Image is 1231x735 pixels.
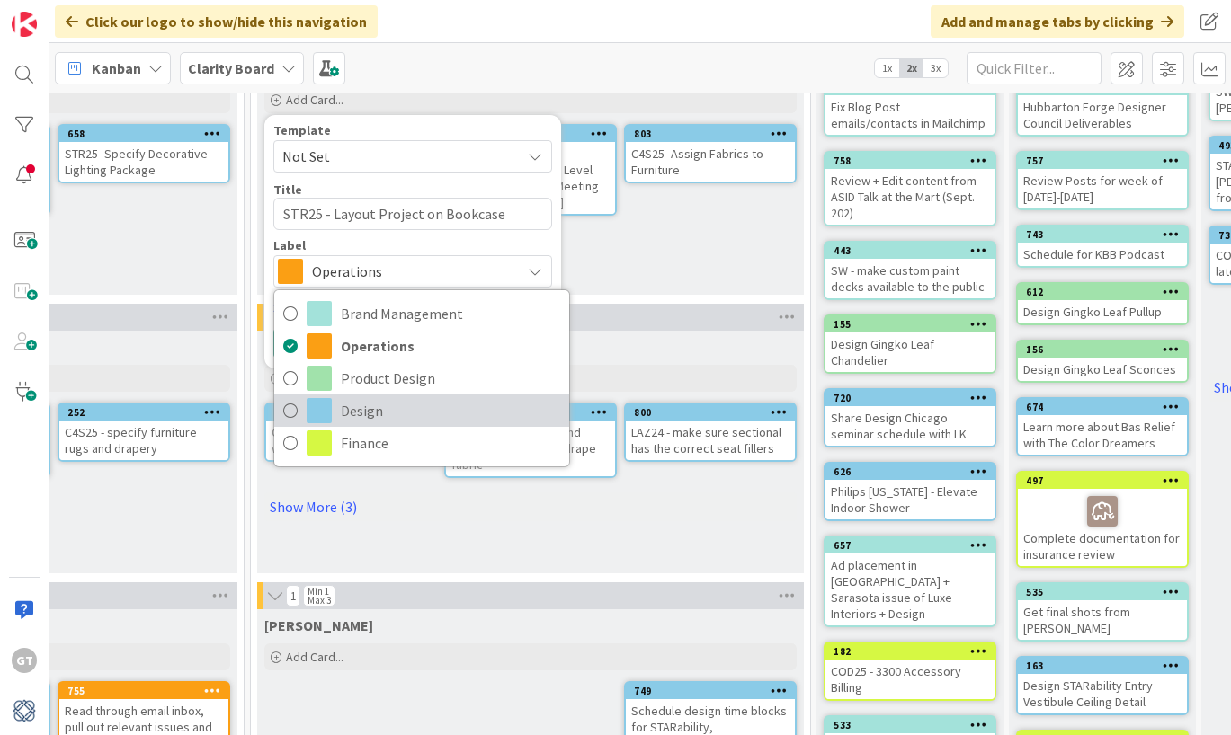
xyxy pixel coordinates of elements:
div: 792 [266,404,435,421]
span: Label [273,239,306,252]
div: 657Ad placement in [GEOGRAPHIC_DATA] + Sarasota issue of Luxe Interiors + Design [825,537,995,625]
div: Review Posts for week of [DATE]-[DATE] [1018,169,1187,208]
div: 612Design Gingko Leaf Pullup [1018,284,1187,323]
div: 252C4S25 - specify furniture rugs and drapery [59,404,228,460]
div: 658 [67,128,228,140]
div: Fix Blog Post emails/contacts in Mailchimp [825,95,995,135]
div: 156Design Gingko Leaf Sconces [1018,341,1187,381]
div: 612 [1018,284,1187,300]
a: Design [274,394,569,427]
div: 800LAZ24 - make sure sectional has the correct seat fillers [626,404,795,460]
div: 182 [834,645,995,658]
a: Operations [274,330,569,362]
img: avatar [12,698,37,723]
div: 156 [1026,343,1187,356]
div: 657 [834,539,995,552]
div: 626 [825,464,995,480]
div: 674Learn more about Bas Relief with The Color Dreamers [1018,399,1187,455]
div: 757Review Posts for week of [DATE]-[DATE] [1018,153,1187,208]
div: 252 [67,406,228,419]
div: GT [12,648,37,673]
div: 674 [1018,399,1187,415]
div: 743Schedule for KBB Podcast [1018,226,1187,266]
span: Kanban [92,58,141,79]
div: 156 [1018,341,1187,358]
div: Share Design Chicago seminar schedule with LK [825,406,995,446]
span: 2x [899,59,923,77]
div: 497 [1026,474,1187,487]
div: 626 [834,465,995,478]
div: 755 [59,683,228,699]
span: 1 [286,585,300,607]
div: 755 [67,685,228,697]
div: STR25- Specify Decorative Lighting Package [59,142,228,182]
div: 743 [1026,228,1187,241]
label: Title [273,182,302,198]
span: Not Set [282,145,507,168]
div: 749 [626,683,795,699]
div: Design Gingko Leaf Sconces [1018,358,1187,381]
span: 1x [875,59,899,77]
div: 758Review + Edit content from ASID Talk at the Mart (Sept. 202) [825,153,995,225]
div: 535Get final shots from [PERSON_NAME] [1018,584,1187,640]
span: Product Design [341,365,560,392]
div: Get final shots from [PERSON_NAME] [1018,600,1187,640]
div: Design STARability Entry Vestibule Ceiling Detail [1018,674,1187,713]
div: 749 [634,685,795,697]
div: 803 [626,126,795,142]
div: 658STR25- Specify Decorative Lighting Package [59,126,228,182]
div: 535 [1026,586,1187,598]
div: 163Design STARability Entry Vestibule Ceiling Detail [1018,658,1187,713]
div: 743 [1018,226,1187,243]
div: 182 [825,643,995,660]
div: Review + Edit content from ASID Talk at the Mart (Sept. 202) [825,169,995,225]
div: 533 [834,719,995,731]
span: 3x [923,59,948,77]
div: 497Complete documentation for insurance review [1018,473,1187,566]
span: Operations [341,332,560,359]
div: Design Gingko Leaf Pullup [1018,300,1187,323]
div: Learn more about Bas Relief with The Color Dreamers [1018,415,1187,455]
div: 657 [825,537,995,553]
div: Schedule for KBB Podcast [1018,243,1187,266]
span: Template [273,124,331,137]
div: Complete documentation for insurance review [1018,489,1187,566]
div: 792GSP23 - set up trade account with Getty Images? [266,404,435,460]
input: Quick Filter... [967,52,1102,84]
div: Philips [US_STATE] - Elevate Indoor Shower [825,480,995,519]
div: 720Share Design Chicago seminar schedule with LK [825,390,995,446]
div: 163 [1018,658,1187,674]
div: 182COD25 - 3300 Accessory Billing [825,643,995,699]
div: 739Hubbarton Forge Designer Council Deliverables [1018,79,1187,135]
div: 803C4S25- Assign Fabrics to Furniture [626,126,795,182]
div: Ad placement in [GEOGRAPHIC_DATA] + Sarasota issue of Luxe Interiors + Design [825,553,995,625]
span: Add Card... [286,649,343,665]
div: 800 [634,406,795,419]
div: 757 [1026,155,1187,167]
div: C4S25 - specify furniture rugs and drapery [59,421,228,460]
div: 758 [834,155,995,167]
b: Clarity Board [188,59,274,77]
img: Visit kanbanzone.com [12,12,37,37]
div: Min 1 [308,587,329,596]
div: LAZ24 - make sure sectional has the correct seat fillers [626,421,795,460]
div: 626Philips [US_STATE] - Elevate Indoor Shower [825,464,995,519]
div: 720 [834,392,995,404]
div: 758 [825,153,995,169]
div: 658 [59,126,228,142]
div: 443 [834,244,995,257]
div: 155Design Gingko Leaf Chandelier [825,316,995,372]
div: Design Gingko Leaf Chandelier [825,332,995,372]
a: Show More (3) [264,492,797,521]
div: 155 [825,316,995,332]
div: Hubbarton Forge Designer Council Deliverables [1018,95,1187,135]
a: Product Design [274,362,569,394]
span: Design [341,397,560,424]
div: 674 [1026,401,1187,413]
div: Add and manage tabs by clicking [931,5,1184,38]
div: 163 [1026,660,1187,672]
textarea: STR25 - Layout Project on Bookcase [273,198,552,230]
div: 757 [1018,153,1187,169]
div: 529Fix Blog Post emails/contacts in Mailchimp [825,79,995,135]
div: 533 [825,717,995,733]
